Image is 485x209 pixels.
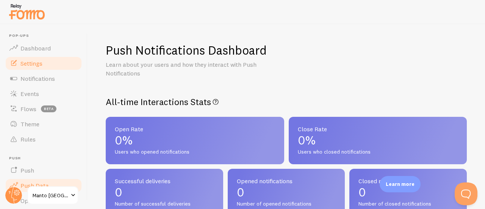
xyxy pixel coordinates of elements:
iframe: Help Scout Beacon - Open [455,182,477,205]
a: Settings [5,56,83,71]
span: Manto [GEOGRAPHIC_DATA] [33,191,69,200]
a: Push Data [5,178,83,193]
span: Successful deliveries [115,178,214,184]
span: Push [20,167,34,174]
a: Dashboard [5,41,83,56]
h1: Push Notifications Dashboard [106,42,267,58]
a: Events [5,86,83,101]
p: 0 [237,186,336,198]
img: fomo-relay-logo-orange.svg [8,2,46,21]
span: Opened notifications [237,178,336,184]
a: Manto [GEOGRAPHIC_DATA] [27,186,78,204]
h2: All-time Interactions Stats [106,96,467,108]
span: Push [9,156,83,161]
span: Users who closed notifications [298,149,458,156]
span: Notifications [20,75,55,82]
span: Closed notifications [358,178,458,184]
span: Events [20,90,39,97]
p: 0% [115,134,275,146]
p: 0 [358,186,458,198]
span: Open Rate [115,126,275,132]
div: Learn more [380,176,421,192]
p: 0 [115,186,214,198]
span: Dashboard [20,44,51,52]
span: Number of opened notifications [237,201,336,207]
p: 0% [298,134,458,146]
a: Push [5,163,83,178]
span: Close Rate [298,126,458,132]
a: Flows beta [5,101,83,116]
a: Notifications [5,71,83,86]
span: Users who opened notifications [115,149,275,156]
a: Theme [5,116,83,132]
p: Learn about your users and how they interact with Push Notifications [106,60,288,78]
span: Pop-ups [9,33,83,38]
span: beta [41,105,56,112]
a: Rules [5,132,83,147]
span: Flows [20,105,36,113]
p: Learn more [386,181,415,188]
span: Number of closed notifications [358,201,458,207]
span: Theme [20,120,39,128]
span: Rules [20,135,36,143]
span: Settings [20,60,42,67]
span: Number of successful deliveries [115,201,214,207]
span: Push Data [20,182,49,189]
